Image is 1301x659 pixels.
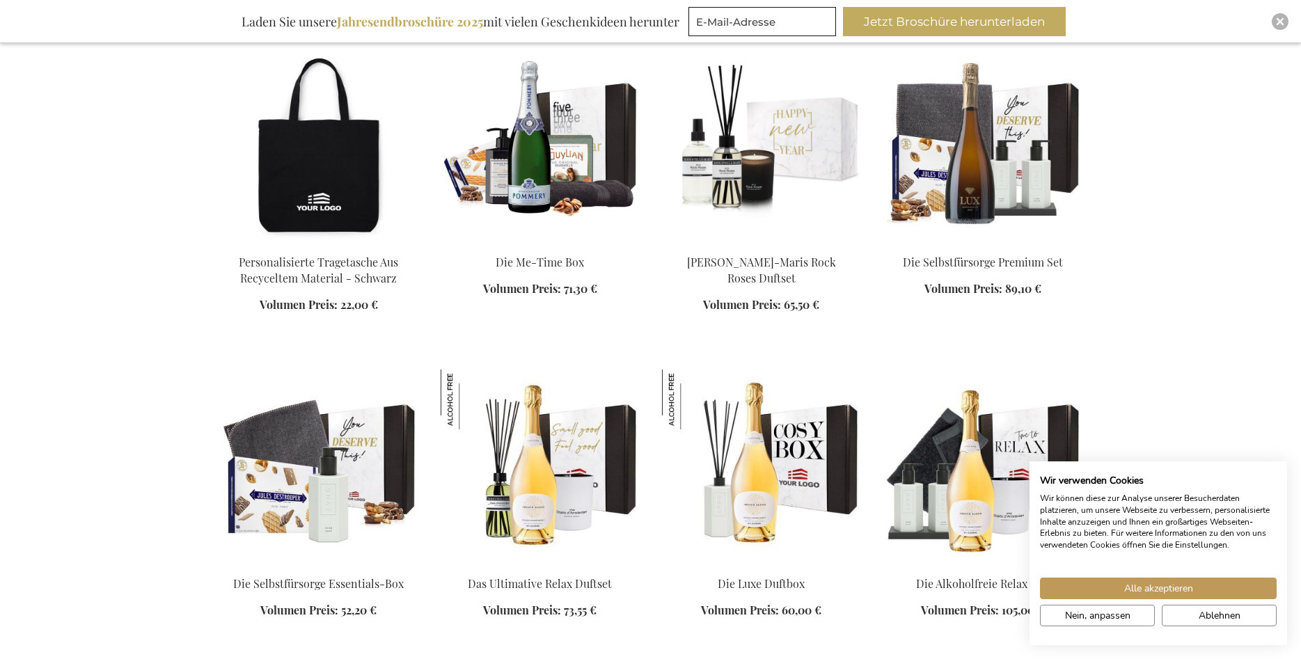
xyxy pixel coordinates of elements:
button: Alle verweigern cookies [1162,605,1277,626]
span: Volumen Preis: [924,281,1002,296]
a: The Luxe Scent Box Die Luxe Duftbox [662,559,861,572]
span: Volumen Preis: [260,297,338,312]
a: Die Me-Time Box [441,237,640,251]
span: 105,00 € [1002,603,1044,617]
a: Die Selbstfürsorge Premium Set [903,255,1063,269]
a: Die Luxe Duftbox [718,576,805,591]
img: The Ultimate Relax Fragrance Set [441,370,640,564]
img: The Luxe Scent Box [662,370,861,564]
span: 89,10 € [1005,281,1041,296]
span: 60,00 € [782,603,821,617]
a: The Selfcare Essentials Box [219,559,418,572]
img: The Premium Selfcare Set [883,48,1082,243]
img: Marie-Stella-Maris Rock Roses Fragrance Set [662,48,861,243]
a: Volumen Preis: 52,20 € [260,603,377,619]
span: Ablehnen [1199,608,1240,623]
div: Close [1272,13,1288,30]
a: Das Ultimative Relax Duftset [468,576,612,591]
a: Volumen Preis: 71,30 € [483,281,597,297]
span: Volumen Preis: [260,603,338,617]
span: Volumen Preis: [701,603,779,617]
a: The Non-Alcoholic Relax Box [883,559,1082,572]
img: The Non-Alcoholic Relax Box [883,370,1082,564]
a: Die Selbstfürsorge Essentials-Box [233,576,404,591]
span: Alle akzeptieren [1124,581,1193,596]
button: Jetzt Broschüre herunterladen [843,7,1066,36]
a: The Ultimate Relax Fragrance Set Das Ultimative Relax Duftset [441,559,640,572]
a: Personalisierte Tragetasche Aus Recyceltem Material - Schwarz [239,255,398,285]
img: Die Luxe Duftbox [662,370,722,429]
img: Die Me-Time Box [441,48,640,243]
a: Volumen Preis: 22,00 € [260,297,378,313]
span: Volumen Preis: [483,281,561,296]
img: Close [1276,17,1284,26]
a: Marie-Stella-Maris Rock Roses Fragrance Set [662,237,861,251]
a: The Premium Selfcare Set [883,237,1082,251]
b: Jahresendbroschüre 2025 [337,13,483,30]
a: Volumen Preis: 89,10 € [924,281,1041,297]
h2: Wir verwenden Cookies [1040,475,1277,487]
p: Wir können diese zur Analyse unserer Besucherdaten platzieren, um unsere Webseite zu verbessern, ... [1040,493,1277,551]
a: Volumen Preis: 60,00 € [701,603,821,619]
span: 73,55 € [564,603,597,617]
span: 52,20 € [341,603,377,617]
a: Volumen Preis: 65,50 € [703,297,819,313]
a: Volumen Preis: 73,55 € [483,603,597,619]
a: Die Me-Time Box [496,255,584,269]
input: E-Mail-Adresse [688,7,836,36]
span: Nein, anpassen [1065,608,1130,623]
div: Laden Sie unsere mit vielen Geschenkideen herunter [235,7,686,36]
button: Akzeptieren Sie alle cookies [1040,578,1277,599]
span: 65,50 € [784,297,819,312]
a: Volumen Preis: 105,00 € [921,603,1044,619]
img: Das Ultimative Relax Duftset [441,370,500,429]
span: 71,30 € [564,281,597,296]
span: Volumen Preis: [703,297,781,312]
span: Volumen Preis: [921,603,999,617]
img: Personalised Recycled Tote Bag - Black [219,48,418,243]
form: marketing offers and promotions [688,7,840,40]
span: 22,00 € [340,297,378,312]
img: The Selfcare Essentials Box [219,370,418,564]
a: [PERSON_NAME]-Maris Rock Roses Duftset [687,255,836,285]
a: Personalised Recycled Tote Bag - Black [219,237,418,251]
a: Die Alkoholfreie Relax Box [916,576,1049,591]
button: cookie Einstellungen anpassen [1040,605,1155,626]
span: Volumen Preis: [483,603,561,617]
